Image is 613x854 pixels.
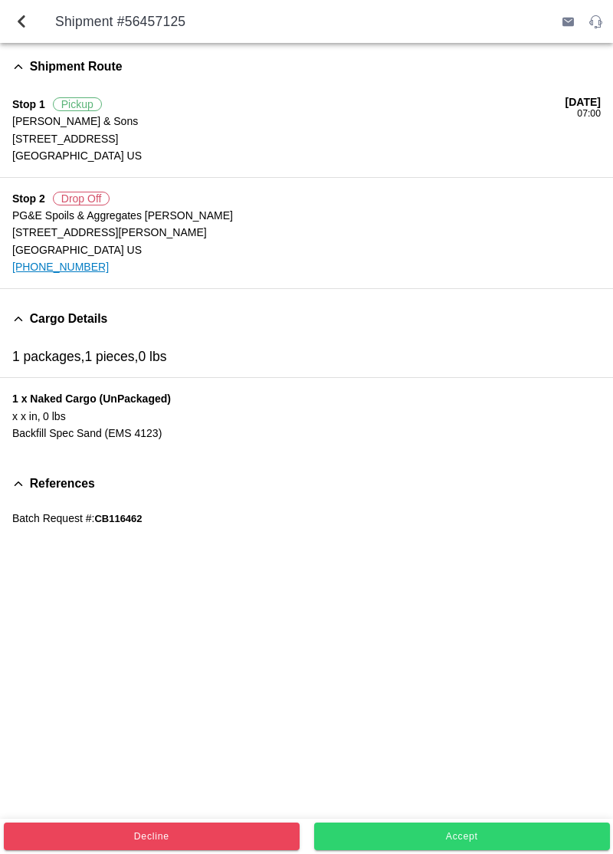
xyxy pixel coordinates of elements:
div: 07:00 [565,108,601,119]
span: Stop 1 [12,98,45,110]
span: 0 lbs [138,349,166,364]
ion-title: Shipment #56457125 [40,14,554,30]
ion-button: Support Service [583,9,608,34]
div: [DATE] [565,96,601,108]
ion-label: [PERSON_NAME] & Sons [12,113,565,130]
ion-label: PG&E Spoils & Aggregates [PERSON_NAME] [12,207,601,224]
span: Pickup [53,97,102,111]
ion-button: Accept [314,823,610,850]
ion-button: Send Email [556,9,581,34]
ion-button: Decline [4,823,300,850]
a: [PHONE_NUMBER] [12,261,109,273]
ion-label: [STREET_ADDRESS][PERSON_NAME] [12,224,601,241]
span: Batch Request #: [12,512,94,524]
ion-label: [STREET_ADDRESS] [12,130,565,147]
span: Stop 2 [12,192,45,205]
ion-label: Backfill Spec Sand (EMS 4123) [12,425,601,442]
ion-label: [GEOGRAPHIC_DATA] US [12,241,601,258]
span: Cargo Details [30,311,108,325]
span: x x IN, [12,409,41,422]
ion-label: [GEOGRAPHIC_DATA] US [12,147,565,164]
span: CB116462 [94,513,142,524]
span: 1 packages, [12,349,84,364]
ion-label: 1 x Naked Cargo (UnPackaged) [12,390,601,407]
span: Shipment Route [30,60,123,74]
span: References [30,477,95,491]
span: Drop Off [53,192,110,205]
span: 1 pieces, [84,349,138,364]
span: 0 LBS [43,409,66,422]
